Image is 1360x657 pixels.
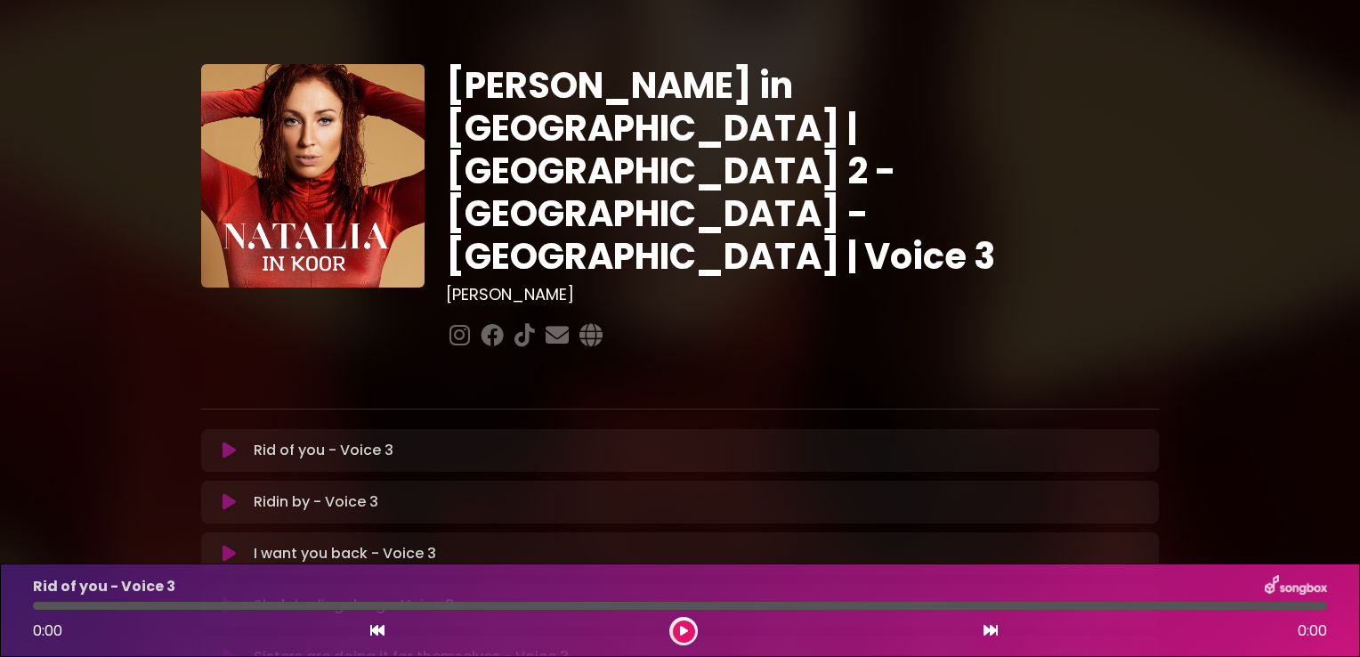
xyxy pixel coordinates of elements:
[201,64,425,288] img: YTVS25JmS9CLUqXqkEhs
[446,64,1159,278] h1: [PERSON_NAME] in [GEOGRAPHIC_DATA] | [GEOGRAPHIC_DATA] 2 - [GEOGRAPHIC_DATA] - [GEOGRAPHIC_DATA] ...
[1265,575,1327,598] img: songbox-logo-white.png
[33,576,175,597] p: Rid of you - Voice 3
[1298,620,1327,642] span: 0:00
[254,491,378,513] p: Ridin by - Voice 3
[446,285,1159,304] h3: [PERSON_NAME]
[254,543,436,564] p: I want you back - Voice 3
[254,440,393,461] p: Rid of you - Voice 3
[33,620,62,641] span: 0:00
